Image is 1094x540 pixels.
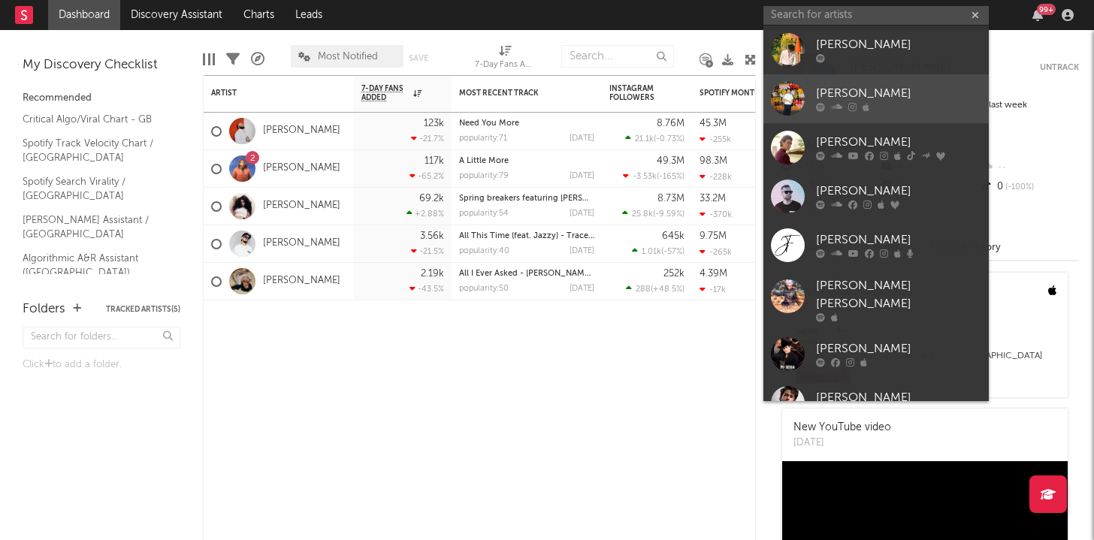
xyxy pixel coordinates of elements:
div: [DATE] [570,210,594,218]
div: A Little More [459,157,594,165]
div: [PERSON_NAME] [816,134,981,152]
div: -65.2 % [409,171,444,181]
div: [DATE] [570,172,594,180]
div: All This Time (feat. Jazzy) - Trace Remix [459,232,594,240]
a: [PERSON_NAME] [263,125,340,137]
a: [PERSON_NAME] [763,74,989,123]
input: Search for artists [763,6,989,25]
a: [PERSON_NAME] [763,221,989,270]
button: Save [409,54,428,62]
span: -3.53k [633,173,657,181]
div: 69.2k [419,194,444,204]
div: Edit Columns [203,38,215,81]
div: 7-Day Fans Added (7-Day Fans Added) [475,56,535,74]
div: -- [979,158,1079,177]
div: 3.56k [420,231,444,241]
div: Artist [211,89,324,98]
div: 45.3M [700,119,727,128]
div: [PERSON_NAME] [816,231,981,249]
a: [PERSON_NAME] [763,379,989,427]
button: Tracked Artists(5) [106,306,180,313]
button: Untrack [1040,60,1079,75]
div: Instagram Followers [609,84,662,102]
div: [PERSON_NAME] [816,340,981,358]
div: 33.2M [700,194,726,204]
a: [PERSON_NAME] Assistant / [GEOGRAPHIC_DATA] [23,212,165,243]
div: 2.19k [421,269,444,279]
a: Need You More [459,119,519,128]
div: 99 + [1037,4,1056,15]
div: 9.75M [700,231,727,241]
div: popularity: 50 [459,285,509,293]
div: ( ) [623,171,685,181]
span: 25.8k [632,210,653,219]
a: Algorithmic A&R Assistant ([GEOGRAPHIC_DATA]) [23,250,165,281]
div: [PERSON_NAME] [816,36,981,54]
a: Spotify Search Virality / [GEOGRAPHIC_DATA] [23,173,165,204]
a: [PERSON_NAME] [263,237,340,250]
div: -228k [700,172,732,182]
div: ( ) [625,134,685,143]
div: -43.5 % [409,284,444,294]
div: popularity: 79 [459,172,509,180]
span: -100 % [1003,183,1034,192]
div: [PERSON_NAME] [816,389,981,407]
div: [DATE] [570,134,594,143]
div: 0 [979,177,1079,197]
div: popularity: 54 [459,210,509,218]
span: -165 % [659,173,682,181]
div: popularity: 71 [459,134,507,143]
div: -265k [700,247,732,257]
div: Folders [23,300,65,318]
div: [PERSON_NAME] [PERSON_NAME] [816,277,981,313]
div: -17k [700,285,726,294]
div: [PERSON_NAME] [816,183,981,201]
a: [PERSON_NAME] [763,26,989,74]
a: [PERSON_NAME] [763,123,989,172]
a: [PERSON_NAME] [PERSON_NAME] [763,270,989,330]
div: 8.73M [657,194,685,204]
div: Click to add a folder. [23,356,180,374]
div: [PERSON_NAME] [816,85,981,103]
div: -255k [700,134,731,144]
span: Most Notified [318,52,378,62]
div: 7-Day Fans Added (7-Day Fans Added) [475,38,535,81]
div: A&R Pipeline [251,38,264,81]
div: My Discovery Checklist [23,56,180,74]
a: Critical Algo/Viral Chart - GB [23,111,165,128]
div: ( ) [632,246,685,256]
div: 98.3M [700,156,727,166]
span: 21.1k [635,135,654,143]
div: ( ) [622,209,685,219]
div: Spotify Monthly Listeners [700,89,812,98]
div: 4.39M [700,269,727,279]
a: A Little More [459,157,509,165]
div: Spring breakers featuring kesha [459,195,594,203]
a: [PERSON_NAME] [263,275,340,288]
div: 645k [662,231,685,241]
span: -0.73 % [656,135,682,143]
span: -9.59 % [655,210,682,219]
a: [PERSON_NAME] [763,172,989,221]
span: 1.01k [642,248,661,256]
div: Filters [226,38,240,81]
button: 99+ [1032,9,1043,21]
div: [DATE] [793,436,891,451]
div: -21.5 % [411,246,444,256]
input: Search for folders... [23,327,180,348]
div: 123k [424,119,444,128]
div: -21.7 % [411,134,444,143]
div: 252k [663,269,685,279]
div: Most Recent Track [459,89,572,98]
a: Spring breakers featuring [PERSON_NAME] [459,195,626,203]
div: 8.76M [657,119,685,128]
a: [PERSON_NAME] [763,330,989,379]
a: [PERSON_NAME] [263,162,340,175]
a: All I Ever Asked - [PERSON_NAME] Remix [459,270,618,278]
div: +2.88 % [406,209,444,219]
span: +48.5 % [653,285,682,294]
div: popularity: 40 [459,247,509,255]
div: Need You More [459,119,594,128]
input: Search... [561,45,674,68]
div: ( ) [626,284,685,294]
